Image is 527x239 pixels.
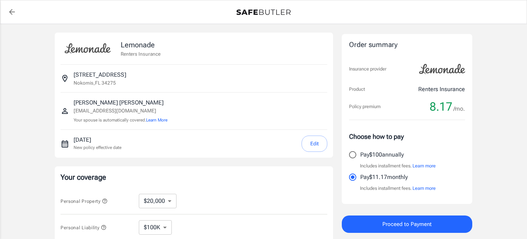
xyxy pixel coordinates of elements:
p: Lemonade [121,39,161,50]
p: Pay $100 annually [360,150,404,159]
button: Learn more [412,162,436,170]
img: Lemonade [415,59,469,79]
p: Renters Insurance [121,50,161,57]
p: Choose how to pay [349,132,465,141]
p: Policy premium [349,103,381,110]
span: 8.17 [430,99,452,114]
button: Learn more [412,185,436,192]
svg: Insured person [61,107,69,115]
button: Personal Property [61,197,108,205]
svg: New policy start date [61,140,69,148]
p: Includes installment fees. [360,162,436,170]
p: New policy effective date [74,144,121,151]
p: Nokomis , FL 34275 [74,79,116,86]
p: Product [349,86,365,93]
svg: Insured address [61,74,69,83]
p: Insurance provider [349,65,386,73]
img: Back to quotes [236,9,291,15]
button: Edit [302,136,327,152]
button: Proceed to Payment [342,215,472,233]
span: Proceed to Payment [382,219,432,229]
p: Your spouse is automatically covered. [74,117,167,124]
span: Personal Liability [61,225,107,230]
p: [EMAIL_ADDRESS][DOMAIN_NAME] [74,107,167,115]
button: Learn More [146,117,167,123]
span: /mo. [453,104,465,114]
button: Personal Liability [61,223,107,232]
span: Personal Property [61,199,108,204]
p: [DATE] [74,136,121,144]
img: Lemonade [61,38,115,59]
p: Includes installment fees. [360,185,436,192]
p: [PERSON_NAME] [PERSON_NAME] [74,98,167,107]
p: Your coverage [61,172,327,182]
div: Order summary [349,40,465,50]
a: back to quotes [5,5,19,19]
p: [STREET_ADDRESS] [74,71,126,79]
p: Renters Insurance [418,85,465,94]
p: Pay $11.17 monthly [360,173,408,182]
